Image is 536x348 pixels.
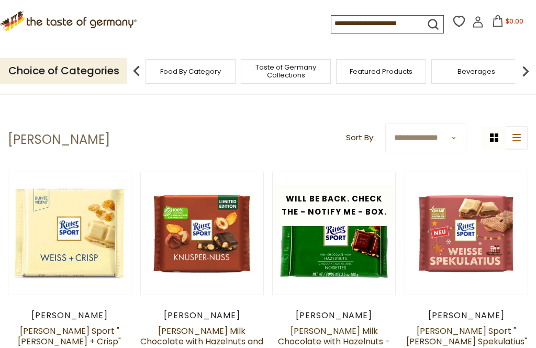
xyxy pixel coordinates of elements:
img: Ritter Milk Chocolate with Hazelnuts [273,172,395,295]
div: [PERSON_NAME] [8,310,131,321]
a: Featured Products [350,68,412,75]
span: $0.00 [506,17,523,26]
img: Ritter Milk Chocolate with Hazelnuts and Corn Flakes [141,172,263,295]
h1: [PERSON_NAME] [8,132,110,148]
div: [PERSON_NAME] [272,310,396,321]
a: Beverages [457,68,495,75]
a: Food By Category [160,68,221,75]
img: next arrow [515,61,536,82]
img: Ritter Sport Weiss Spekulatius Winter Edition [405,172,528,295]
img: Ritter Sport "Weiss + Crisp" Chocolate with Corn Flakes (White), 3.5 oz. - DEAL [8,172,131,295]
label: Sort By: [346,131,375,144]
div: [PERSON_NAME] [405,310,528,321]
div: [PERSON_NAME] [140,310,264,321]
button: $0.00 [486,15,530,31]
a: Taste of Germany Collections [244,63,328,79]
img: previous arrow [126,61,147,82]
